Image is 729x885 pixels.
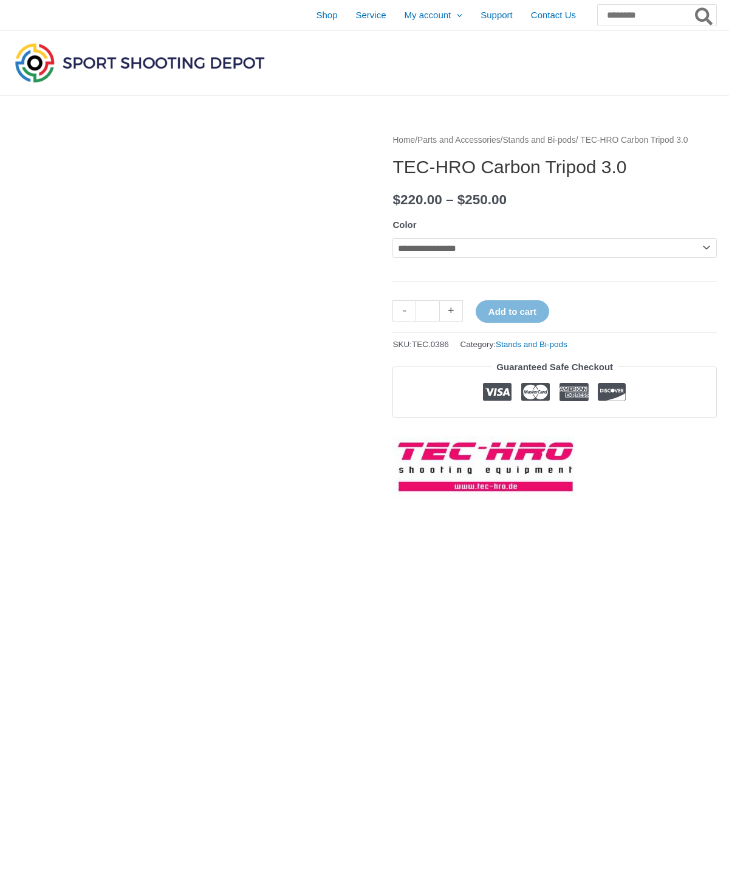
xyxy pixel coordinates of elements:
a: Parts and Accessories [417,136,501,145]
img: Sport Shooting Depot [12,40,267,85]
bdi: 250.00 [457,192,507,207]
a: - [392,300,416,322]
span: $ [392,192,400,207]
legend: Guaranteed Safe Checkout [491,359,618,376]
a: Home [392,136,415,145]
a: TEC-HRO Shooting Equipment [392,436,575,498]
button: Search [693,5,716,26]
h1: TEC-HRO Carbon Tripod 3.0 [392,156,717,178]
bdi: 220.00 [392,192,442,207]
label: Color [392,219,416,230]
input: Product quantity [416,300,439,322]
span: $ [457,192,465,207]
nav: Breadcrumb [392,133,717,148]
a: Stands and Bi-pods [496,340,567,349]
span: SKU: [392,337,448,352]
a: + [440,300,463,322]
span: Category: [460,337,567,352]
button: Add to cart [476,300,549,323]
span: TEC.0386 [412,340,449,349]
a: Stands and Bi-pods [502,136,575,145]
span: – [446,192,454,207]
